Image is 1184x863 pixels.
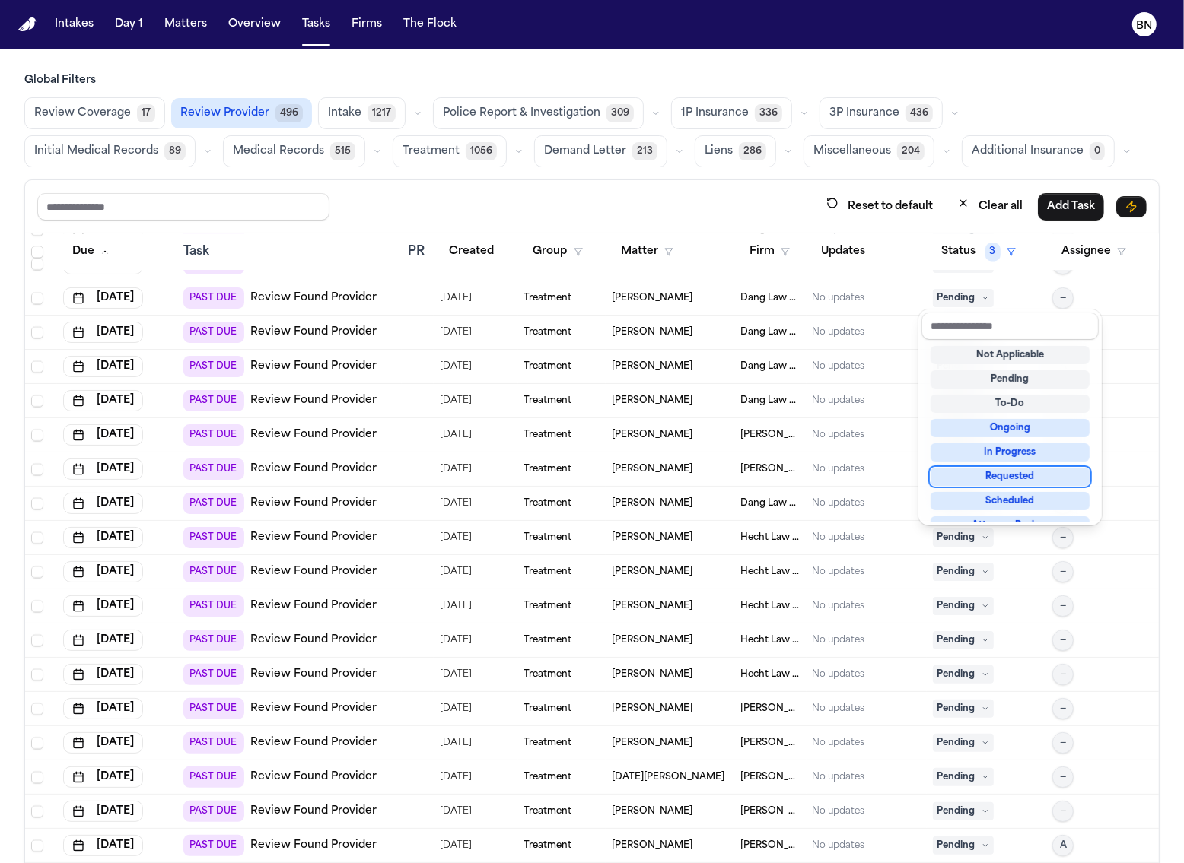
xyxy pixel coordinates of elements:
[933,289,994,307] span: Pending
[931,516,1090,535] div: Attorney Review
[931,395,1090,413] div: To-Do
[931,492,1090,510] div: Scheduled
[931,419,1090,437] div: Ongoing
[931,346,1090,364] div: Not Applicable
[931,443,1090,462] div: In Progress
[931,370,1090,389] div: Pending
[931,468,1090,486] div: Requested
